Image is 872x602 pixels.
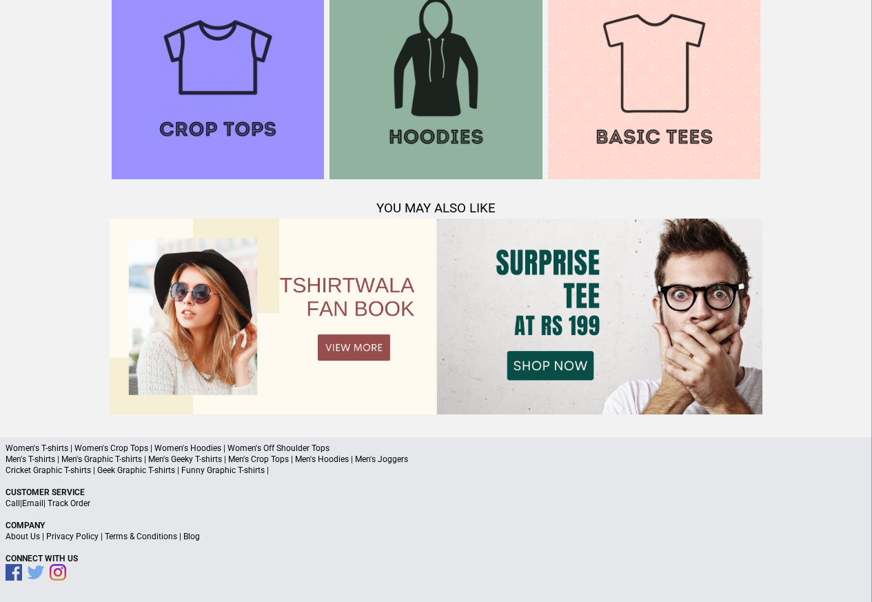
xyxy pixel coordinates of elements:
[6,531,866,542] p: | | |
[22,499,43,508] a: Email
[6,443,866,454] p: Women's T-shirts | Women's Crop Tops | Women's Hoodies | Women's Off Shoulder Tops
[48,499,90,508] a: Track Order
[6,454,866,465] p: Men's T-shirts | Men's Graphic T-shirts | Men's Geeky T-shirts | Men's Crop Tops | Men's Hoodies ...
[376,201,496,216] span: YOU MAY ALSO LIKE
[6,532,40,541] a: About Us
[6,487,866,498] p: Customer Service
[6,499,20,508] a: Call
[105,532,177,541] a: Terms & Conditions
[6,465,866,476] p: Cricket Graphic T-shirts | Geek Graphic T-shirts | Funny Graphic T-shirts |
[6,520,866,531] p: Company
[6,498,866,509] p: | |
[46,532,99,541] a: Privacy Policy
[183,532,200,541] a: Blog
[6,553,866,564] p: Connect With Us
